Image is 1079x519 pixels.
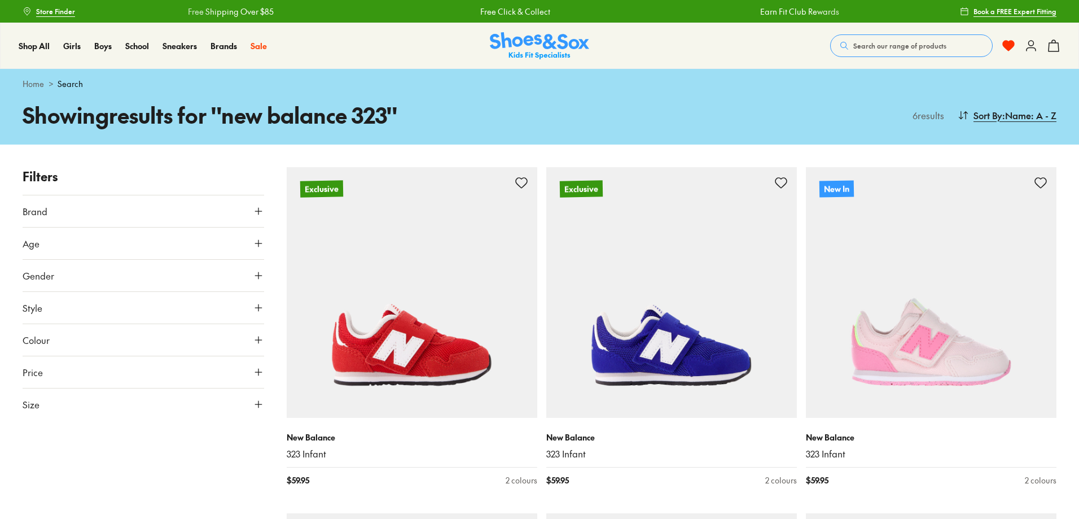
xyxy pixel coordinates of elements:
[179,6,265,18] a: Free Shipping Over $85
[546,474,569,486] span: $ 59.95
[973,108,1002,122] span: Sort By
[23,204,47,218] span: Brand
[490,32,589,60] img: SNS_Logo_Responsive.svg
[23,365,43,379] span: Price
[546,167,797,418] a: Exclusive
[23,269,54,282] span: Gender
[973,6,1056,16] span: Book a FREE Expert Fitting
[36,6,75,16] span: Store Finder
[23,228,264,259] button: Age
[23,260,264,291] button: Gender
[23,301,42,315] span: Style
[287,448,537,460] a: 323 Infant
[506,474,537,486] div: 2 colours
[23,99,539,131] h1: Showing results for " new balance 323 "
[94,40,112,52] a: Boys
[23,333,50,347] span: Colour
[960,1,1056,21] a: Book a FREE Expert Fitting
[853,41,946,51] span: Search our range of products
[560,180,603,197] p: Exclusive
[819,180,854,197] p: New In
[23,389,264,420] button: Size
[751,6,830,18] a: Earn Fit Club Rewards
[830,34,993,57] button: Search our range of products
[163,40,197,52] a: Sneakers
[23,195,264,227] button: Brand
[806,474,828,486] span: $ 59.95
[19,40,50,52] a: Shop All
[806,167,1056,418] a: New In
[806,431,1056,443] p: New Balance
[23,78,1056,90] div: >
[125,40,149,52] a: School
[63,40,81,51] span: Girls
[287,167,537,418] a: Exclusive
[806,448,1056,460] a: 323 Infant
[163,40,197,51] span: Sneakers
[1002,108,1056,122] span: : Name: A - Z
[58,78,83,90] span: Search
[19,40,50,51] span: Shop All
[490,32,589,60] a: Shoes & Sox
[23,356,264,388] button: Price
[23,398,40,411] span: Size
[63,40,81,52] a: Girls
[908,108,944,122] p: 6 results
[23,1,75,21] a: Store Finder
[546,431,797,443] p: New Balance
[300,180,343,197] p: Exclusive
[287,474,309,486] span: $ 59.95
[287,431,537,443] p: New Balance
[210,40,237,52] a: Brands
[251,40,267,52] a: Sale
[210,40,237,51] span: Brands
[125,40,149,51] span: School
[251,40,267,51] span: Sale
[765,474,797,486] div: 2 colours
[1025,474,1056,486] div: 2 colours
[958,103,1056,128] button: Sort By:Name: A - Z
[23,78,44,90] a: Home
[23,167,264,186] p: Filters
[23,237,40,250] span: Age
[23,324,264,356] button: Colour
[94,40,112,51] span: Boys
[23,292,264,324] button: Style
[546,448,797,460] a: 323 Infant
[471,6,541,18] a: Free Click & Collect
